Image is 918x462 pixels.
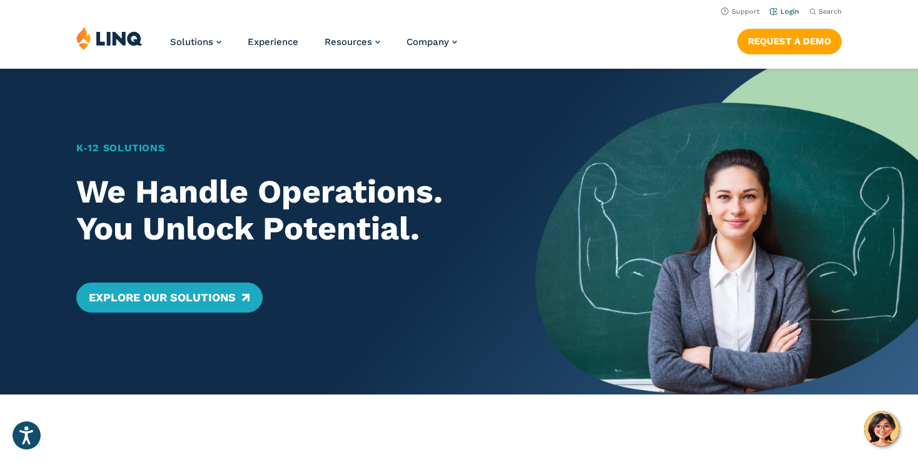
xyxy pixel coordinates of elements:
nav: Button Navigation [737,26,842,54]
a: Resources [325,36,380,48]
a: Request a Demo [737,29,842,54]
a: Solutions [170,36,221,48]
button: Hello, have a question? Let’s chat. [864,411,899,446]
img: LINQ | K‑12 Software [76,26,143,50]
img: Home Banner [535,69,918,394]
a: Experience [248,36,298,48]
h1: K‑12 Solutions [76,141,498,156]
span: Company [406,36,449,48]
a: Company [406,36,457,48]
nav: Primary Navigation [170,26,457,68]
a: Login [770,8,799,16]
span: Solutions [170,36,213,48]
h2: We Handle Operations. You Unlock Potential. [76,173,498,248]
span: Search [819,8,842,16]
a: Support [721,8,760,16]
span: Resources [325,36,372,48]
a: Explore Our Solutions [76,283,262,313]
button: Open Search Bar [809,7,842,16]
